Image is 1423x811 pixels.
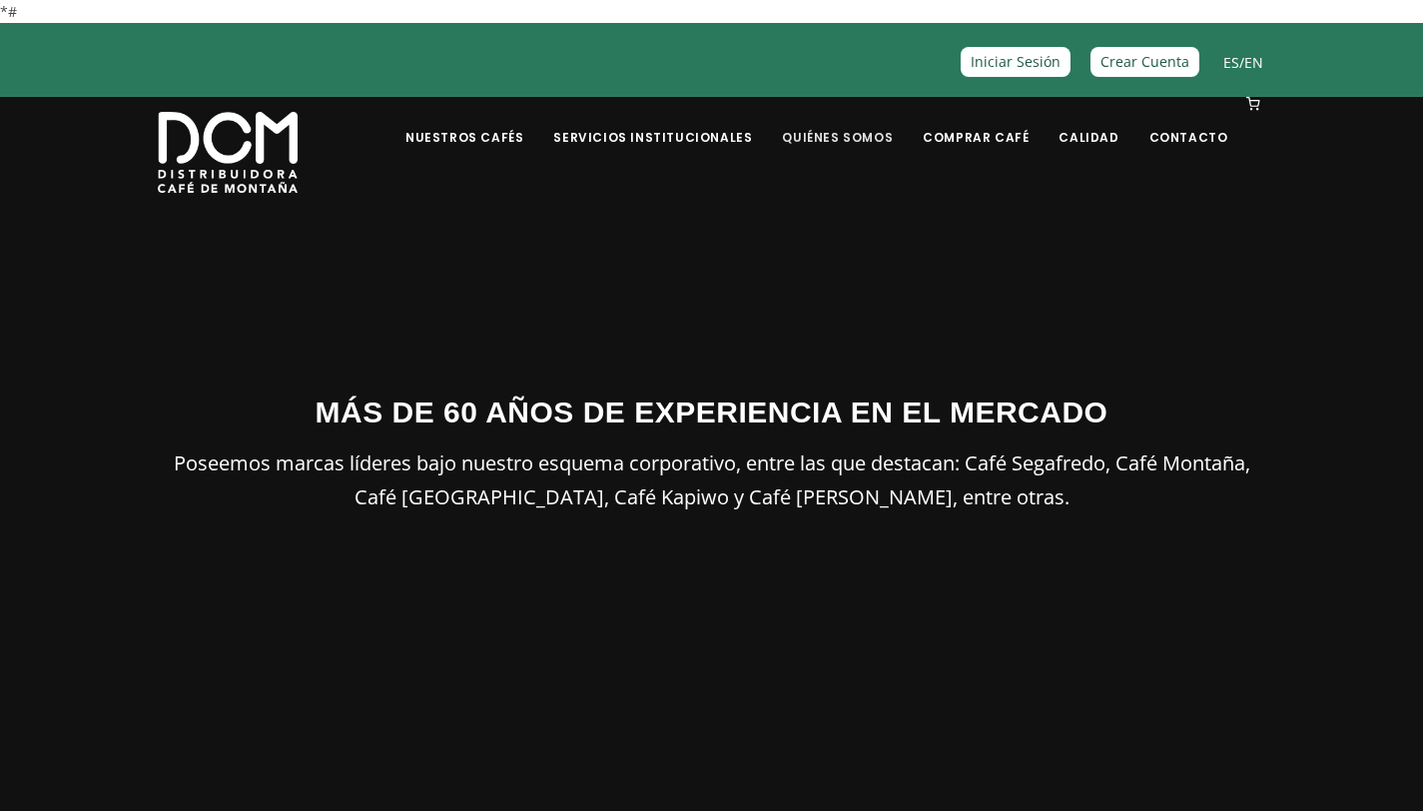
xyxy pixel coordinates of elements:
[1090,47,1199,76] a: Crear Cuenta
[1223,53,1239,72] a: ES
[961,47,1070,76] a: Iniciar Sesión
[393,99,535,146] a: Nuestros Cafés
[1244,53,1263,72] a: EN
[158,390,1266,434] h3: MÁS DE 60 AÑOS DE EXPERIENCIA EN EL MERCADO
[158,446,1266,514] p: Poseemos marcas líderes bajo nuestro esquema corporativo, entre las que destacan: Café Segafredo,...
[1047,99,1130,146] a: Calidad
[770,99,905,146] a: Quiénes Somos
[1137,99,1240,146] a: Contacto
[541,99,764,146] a: Servicios Institucionales
[1223,51,1263,74] span: /
[911,99,1041,146] a: Comprar Café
